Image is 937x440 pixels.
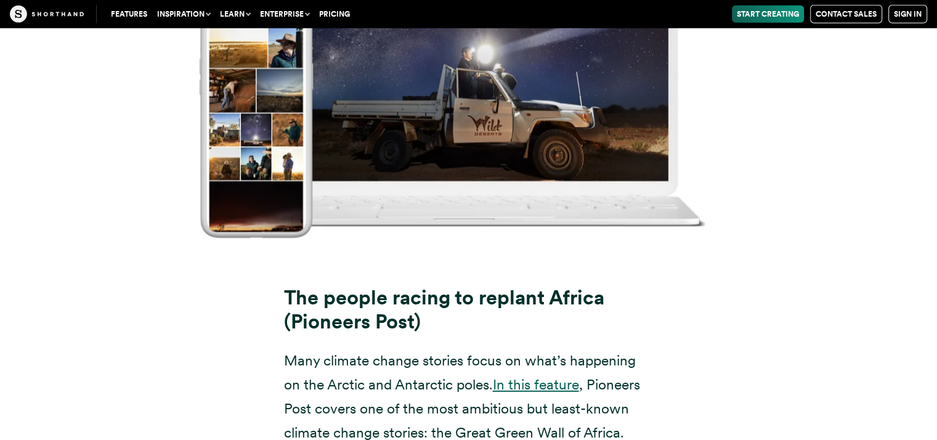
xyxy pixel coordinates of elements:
button: Inspiration [152,6,215,23]
a: Contact Sales [810,5,882,23]
strong: The people racing to replant Africa (Pioneers Post) [284,285,604,333]
a: Start Creating [732,6,804,23]
a: Pricing [314,6,355,23]
a: In this feature [493,376,579,393]
a: Sign in [888,5,927,23]
button: Enterprise [255,6,314,23]
a: Features [106,6,152,23]
button: Learn [215,6,255,23]
img: The Craft [10,6,84,23]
